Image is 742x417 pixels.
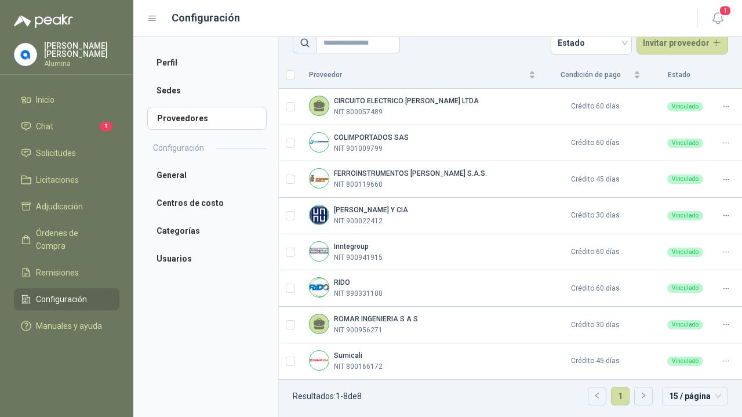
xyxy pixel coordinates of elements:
[14,262,119,284] a: Remisiones
[334,169,487,177] b: FERROINSTRUMENTOS [PERSON_NAME] S.A.S.
[147,247,267,270] a: Usuarios
[334,361,383,372] p: NIT 800166172
[334,107,383,118] p: NIT 800057489
[14,222,119,257] a: Órdenes de Compra
[594,392,601,399] span: left
[310,205,329,224] img: Company Logo
[36,173,79,186] span: Licitaciones
[543,161,648,198] td: Crédito 45 días
[14,14,73,28] img: Logo peakr
[719,5,732,16] span: 1
[147,51,267,74] a: Perfil
[147,164,267,187] a: General
[310,242,329,261] img: Company Logo
[334,133,409,142] b: COLIMPORTADOS SAS
[334,325,383,336] p: NIT 900956271
[172,10,240,26] h1: Configuración
[543,270,648,307] td: Crédito 60 días
[334,288,383,299] p: NIT 890331100
[334,97,479,105] b: CIRCUITO ELECTRICO [PERSON_NAME] LTDA
[707,8,728,29] button: 1
[640,392,647,399] span: right
[558,34,625,52] span: Estado
[543,61,648,89] th: Condición de pago
[588,387,606,405] li: Página anterior
[153,142,204,154] h2: Configuración
[309,70,526,81] span: Proveedor
[147,191,267,215] a: Centros de costo
[667,357,703,366] div: Vinculado
[14,169,119,191] a: Licitaciones
[36,266,79,279] span: Remisiones
[334,278,350,287] b: RIDO
[36,120,53,133] span: Chat
[147,79,267,102] a: Sedes
[334,179,383,190] p: NIT 800119660
[648,61,710,89] th: Estado
[14,43,37,66] img: Company Logo
[310,133,329,152] img: Company Logo
[334,242,369,251] b: Inntegroup
[667,211,703,220] div: Vinculado
[667,102,703,111] div: Vinculado
[667,248,703,257] div: Vinculado
[588,387,606,405] button: left
[44,42,119,58] p: [PERSON_NAME] [PERSON_NAME]
[310,169,329,188] img: Company Logo
[334,206,408,214] b: [PERSON_NAME] Y CIA
[667,175,703,184] div: Vinculado
[634,387,653,405] li: Página siguiente
[100,122,112,131] span: 1
[14,315,119,337] a: Manuales y ayuda
[550,70,631,81] span: Condición de pago
[44,60,119,67] p: Alumina
[36,200,83,213] span: Adjudicación
[667,139,703,148] div: Vinculado
[36,93,54,106] span: Inicio
[14,89,119,111] a: Inicio
[310,278,329,297] img: Company Logo
[14,195,119,217] a: Adjudicación
[667,284,703,293] div: Vinculado
[635,387,652,405] button: right
[334,216,383,227] p: NIT 900022412
[293,392,362,400] p: Resultados: 1 - 8 de 8
[662,387,728,405] div: tamaño de página
[14,288,119,310] a: Configuración
[334,315,418,323] b: ROMAR INGENIERIA S A S
[36,227,108,252] span: Órdenes de Compra
[543,307,648,343] td: Crédito 30 días
[667,320,703,329] div: Vinculado
[36,293,87,306] span: Configuración
[36,320,102,332] span: Manuales y ayuda
[612,387,629,405] a: 1
[334,143,383,154] p: NIT 901009799
[543,198,648,234] td: Crédito 30 días
[147,219,267,242] a: Categorías
[334,351,362,360] b: Sumicali
[543,343,648,380] td: Crédito 45 días
[36,147,76,159] span: Solicitudes
[310,351,329,370] img: Company Logo
[543,234,648,271] td: Crédito 60 días
[543,125,648,162] td: Crédito 60 días
[669,387,721,405] span: 15 / página
[14,115,119,137] a: Chat1
[302,61,543,89] th: Proveedor
[147,107,267,130] a: Proveedores
[543,89,648,125] td: Crédito 60 días
[14,142,119,164] a: Solicitudes
[334,252,383,263] p: NIT 900941915
[636,31,729,55] button: Invitar proveedor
